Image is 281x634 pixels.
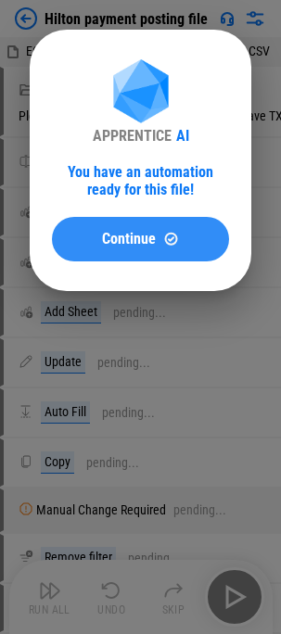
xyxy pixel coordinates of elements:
div: AI [176,127,189,145]
button: ContinueContinue [52,217,229,261]
span: Continue [102,232,156,247]
img: Continue [163,231,179,247]
div: APPRENTICE [93,127,172,145]
img: Apprentice AI [104,59,178,127]
div: You have an automation ready for this file! [52,163,229,198]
